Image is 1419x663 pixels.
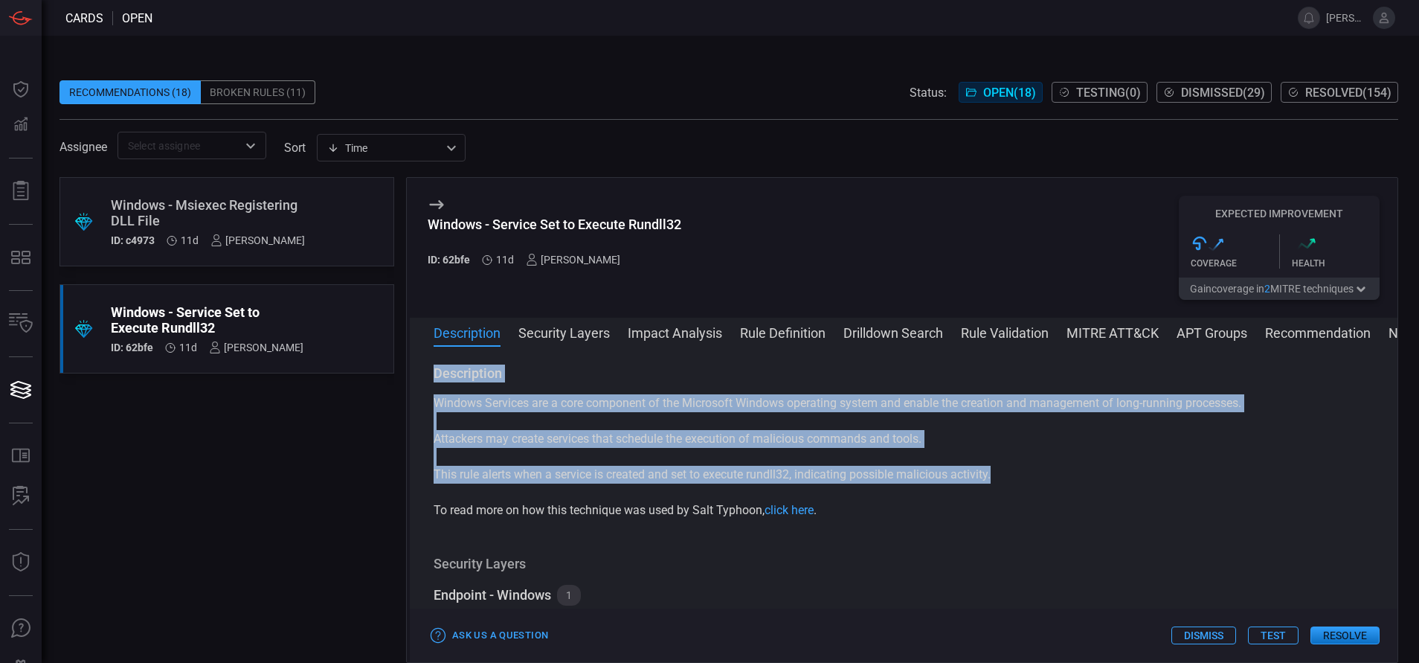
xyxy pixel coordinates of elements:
span: Aug 10, 2025 9:10 AM [181,234,199,246]
div: [PERSON_NAME] [209,342,303,353]
span: Assignee [59,140,107,154]
button: Ask Us a Question [428,624,552,647]
button: Dismissed(29) [1156,82,1272,103]
h5: ID: c4973 [111,234,155,246]
span: Open ( 18 ) [983,86,1036,100]
h3: Description [434,365,1374,382]
button: Security Layers [518,323,610,341]
span: Dismissed ( 29 ) [1181,86,1265,100]
label: sort [284,141,306,155]
button: Rule Catalog [3,438,39,474]
button: Dismiss [1171,627,1236,644]
span: Aug 10, 2025 9:09 AM [496,254,514,266]
p: This rule alerts when a service is created and set to execute rundll32, indicating possible malic... [434,466,1374,484]
button: Ask Us A Question [3,611,39,647]
div: Endpoint - Windows [434,586,551,604]
h3: Security Layers [434,555,1374,573]
h5: ID: 62bfe [428,254,470,266]
button: Rule Validation [961,323,1049,341]
p: Attackers may create services that schedule the execution of malicious commands and tools. [434,430,1374,448]
span: open [122,11,152,25]
p: To read more on how this technique was used by Salt Typhoon, . [434,502,1374,519]
div: Windows - Service Set to Execute Rundll32 [111,304,303,336]
button: ALERT ANALYSIS [3,478,39,514]
div: Recommendations (18) [59,80,201,104]
span: Resolved ( 154 ) [1305,86,1391,100]
button: Testing(0) [1052,82,1148,103]
button: Open(18) [959,82,1043,103]
button: Inventory [3,306,39,342]
div: Time [327,141,442,156]
button: Description [434,323,501,341]
span: Cards [65,11,103,25]
button: Open [240,135,261,156]
button: MITRE - Detection Posture [3,240,39,275]
p: Windows Services are a core component of the Microsoft Windows operating system and enable the cr... [434,394,1374,412]
button: Reports [3,173,39,209]
span: 2 [1264,283,1270,295]
a: click here [765,503,814,517]
button: MITRE ATT&CK [1066,323,1159,341]
button: Resolve [1310,627,1380,644]
button: Dashboard [3,71,39,107]
div: Broken Rules (11) [201,80,315,104]
div: Health [1292,258,1380,269]
button: Test [1248,627,1299,644]
button: Detections [3,107,39,143]
h5: Expected Improvement [1179,208,1380,220]
span: [PERSON_NAME].[PERSON_NAME] [1326,12,1367,24]
button: Impact Analysis [628,323,722,341]
button: Rule Definition [740,323,826,341]
h5: ID: 62bfe [111,342,153,353]
div: Coverage [1191,258,1279,269]
button: Cards [3,372,39,408]
div: [PERSON_NAME] [526,254,620,266]
div: 1 [557,585,581,606]
button: Recommendation [1265,323,1371,341]
span: Testing ( 0 ) [1076,86,1141,100]
button: Threat Intelligence [3,545,39,580]
span: Aug 10, 2025 9:09 AM [179,342,197,353]
div: Windows - Service Set to Execute Rundll32 [428,217,681,232]
input: Select assignee [122,136,237,155]
button: Gaincoverage in2MITRE techniques [1179,278,1380,300]
button: APT Groups [1177,323,1247,341]
button: Resolved(154) [1281,82,1398,103]
button: Drilldown Search [843,323,943,341]
span: Status: [910,86,947,100]
div: [PERSON_NAME] [210,234,305,246]
div: Windows - Msiexec Registering DLL File [111,197,305,228]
